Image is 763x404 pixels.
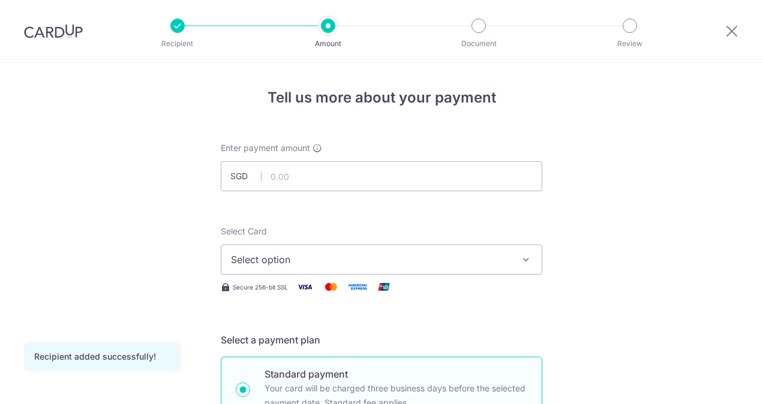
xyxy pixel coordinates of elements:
span: translation missing: en.payables.payment_networks.credit_card.summary.labels.select_card [221,226,267,236]
span: Enter payment amount [221,142,310,154]
img: Visa [293,279,317,294]
button: Select option [221,245,542,275]
p: Document [434,38,523,50]
input: 0.00 [221,161,542,191]
span: Select option [231,252,510,267]
div: Recipient added successfully! [34,351,167,363]
img: Union Pay [372,279,396,294]
p: Review [585,38,674,50]
h5: Select a payment plan [221,333,542,347]
img: CardUp [24,24,83,38]
span: Secure 256-bit SSL [233,282,288,292]
p: Recipient [133,38,222,50]
h4: Tell us more about your payment [221,87,542,108]
p: Amount [284,38,373,50]
img: American Express [346,279,370,294]
p: Standard payment [265,367,527,381]
span: SGD [230,170,262,182]
img: Mastercard [319,279,343,294]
